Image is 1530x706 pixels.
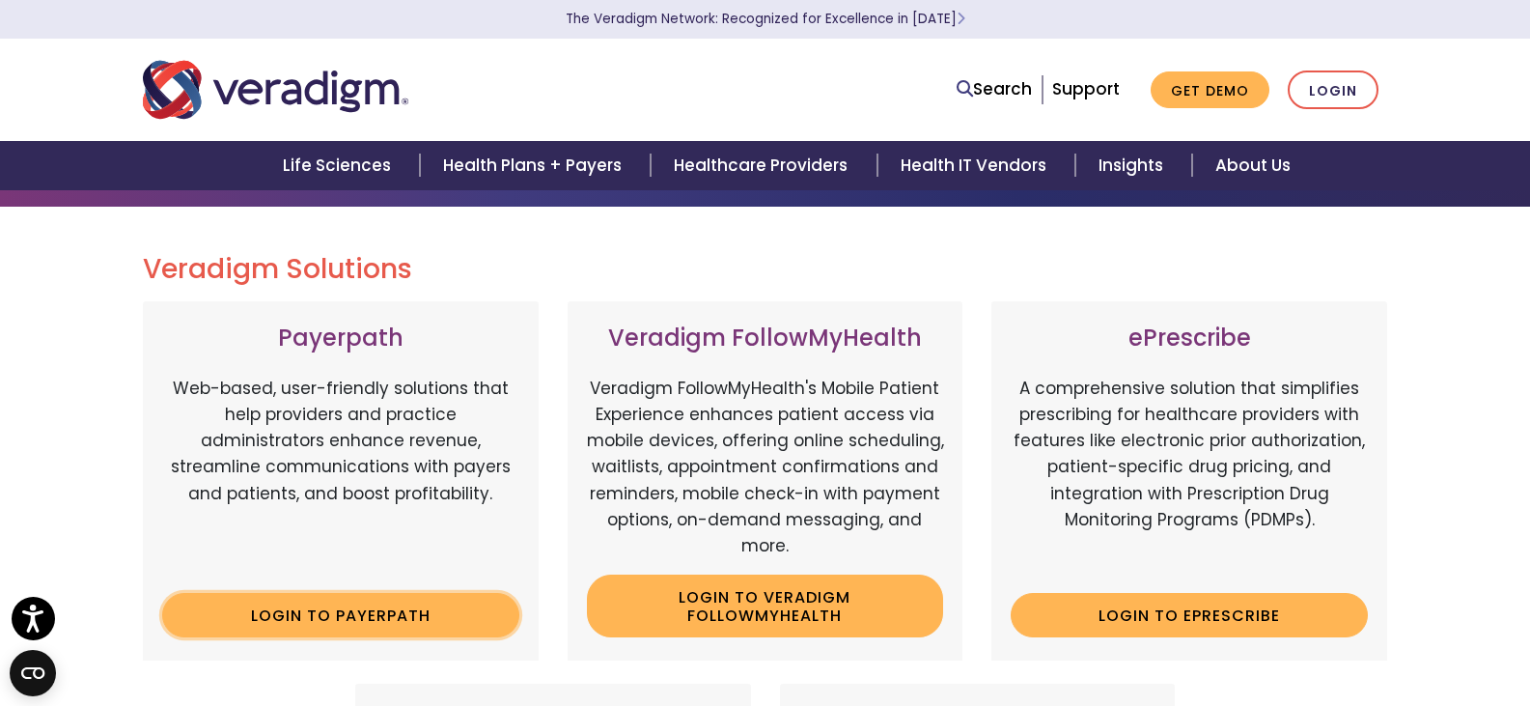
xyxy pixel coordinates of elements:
[1011,593,1368,637] a: Login to ePrescribe
[877,141,1075,190] a: Health IT Vendors
[587,325,944,353] h3: Veradigm FollowMyHealth
[1151,71,1269,109] a: Get Demo
[1159,567,1507,683] iframe: Drift Chat Widget
[566,10,965,28] a: The Veradigm Network: Recognized for Excellence in [DATE]Learn More
[1011,376,1368,579] p: A comprehensive solution that simplifies prescribing for healthcare providers with features like ...
[1075,141,1192,190] a: Insights
[957,10,965,28] span: Learn More
[1288,71,1378,110] a: Login
[1011,325,1368,353] h3: ePrescribe
[143,58,408,122] img: Veradigm logo
[143,253,1388,286] h2: Veradigm Solutions
[162,593,519,637] a: Login to Payerpath
[957,76,1032,102] a: Search
[420,141,651,190] a: Health Plans + Payers
[587,376,944,559] p: Veradigm FollowMyHealth's Mobile Patient Experience enhances patient access via mobile devices, o...
[260,141,420,190] a: Life Sciences
[162,325,519,353] h3: Payerpath
[651,141,876,190] a: Healthcare Providers
[162,376,519,579] p: Web-based, user-friendly solutions that help providers and practice administrators enhance revenu...
[1192,141,1314,190] a: About Us
[587,575,944,637] a: Login to Veradigm FollowMyHealth
[10,650,56,696] button: Open CMP widget
[1052,77,1120,100] a: Support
